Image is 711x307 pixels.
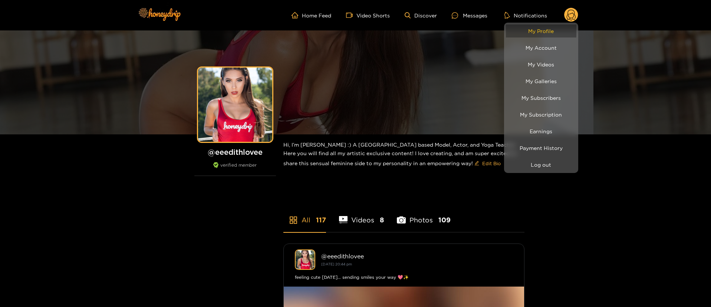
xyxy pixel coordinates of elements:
a: My Galleries [506,75,576,88]
a: My Subscription [506,108,576,121]
a: My Account [506,41,576,54]
a: My Videos [506,58,576,71]
a: My Subscribers [506,91,576,104]
button: Log out [506,158,576,171]
a: Earnings [506,125,576,138]
a: My Profile [506,25,576,37]
a: Payment History [506,141,576,154]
